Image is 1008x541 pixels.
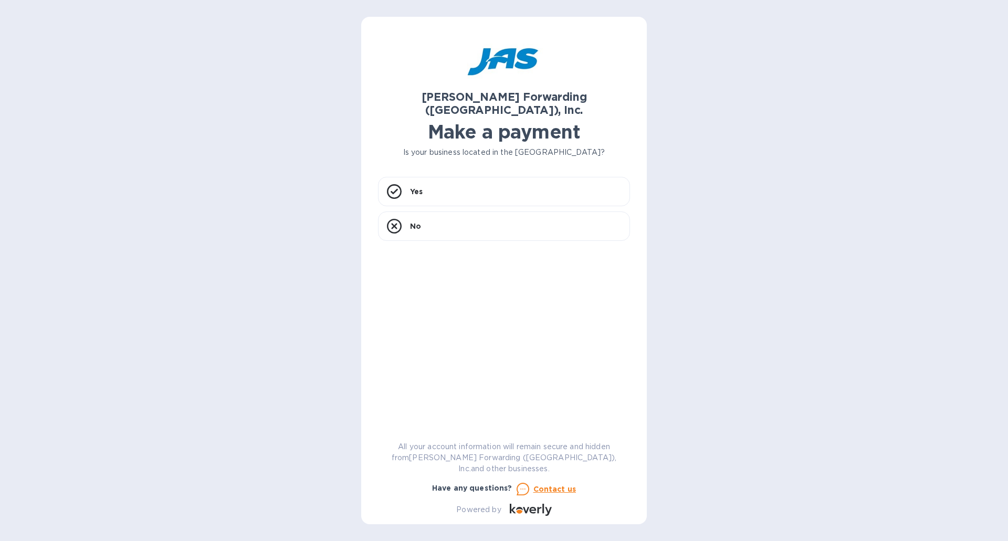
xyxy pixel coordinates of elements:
[410,186,423,197] p: Yes
[378,121,630,143] h1: Make a payment
[422,90,587,116] b: [PERSON_NAME] Forwarding ([GEOGRAPHIC_DATA]), Inc.
[432,484,512,492] b: Have any questions?
[410,221,421,231] p: No
[456,504,501,515] p: Powered by
[378,147,630,158] p: Is your business located in the [GEOGRAPHIC_DATA]?
[378,441,630,474] p: All your account information will remain secure and hidden from [PERSON_NAME] Forwarding ([GEOGRA...
[533,485,576,493] u: Contact us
